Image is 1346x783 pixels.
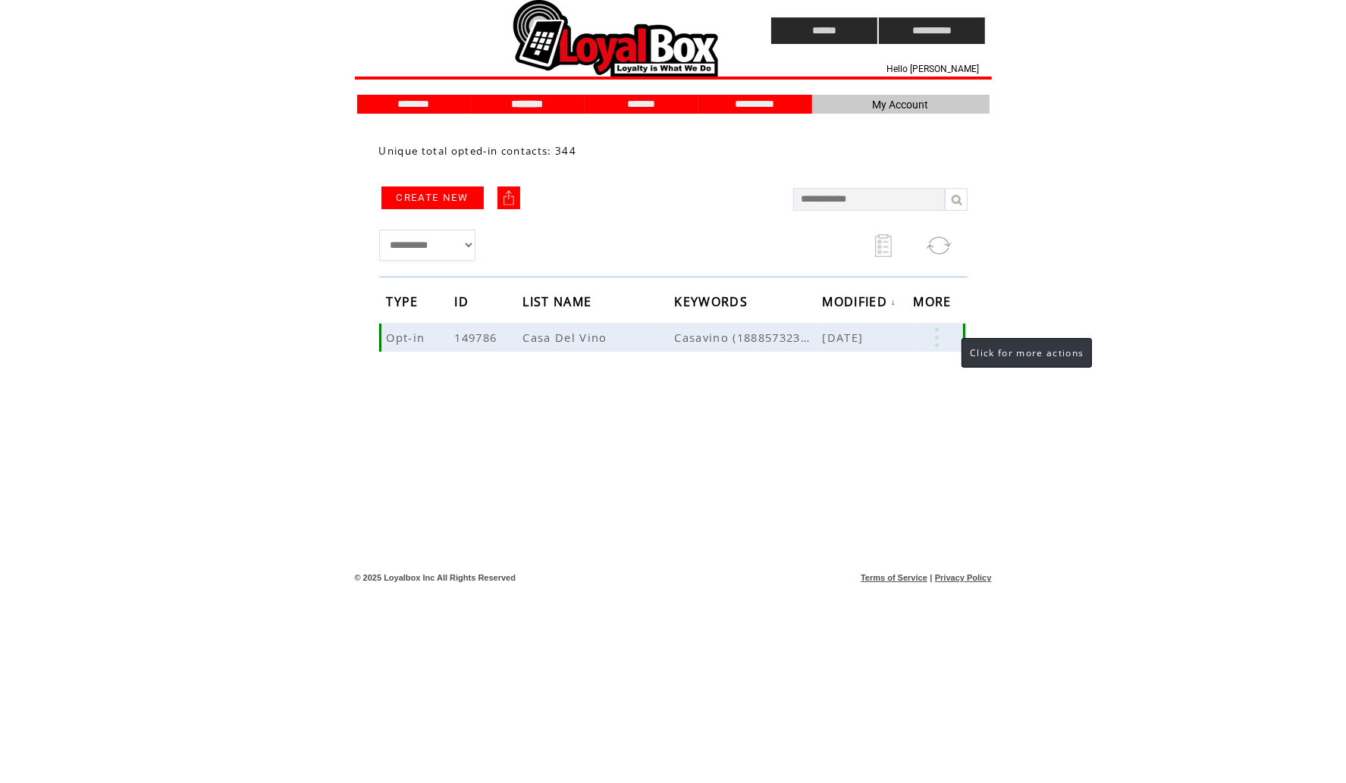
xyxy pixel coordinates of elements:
a: TYPE [387,296,422,305]
span: TYPE [387,290,422,318]
span: Unique total opted-in contacts: 344 [379,144,577,158]
a: LIST NAME [523,296,596,305]
span: Opt-in [387,330,429,345]
span: ID [455,290,473,318]
a: MODIFIED↓ [823,297,897,306]
span: 149786 [455,330,501,345]
span: Click for more actions [970,346,1084,359]
span: Casavino (18885732352) [675,330,823,345]
span: Casa Del Vino [523,330,611,345]
span: © 2025 Loyalbox Inc All Rights Reserved [355,573,516,582]
span: My Account [873,99,929,111]
span: [DATE] [823,330,868,345]
a: Terms of Service [861,573,927,582]
a: Privacy Policy [935,573,992,582]
a: CREATE NEW [381,186,484,209]
span: Hello [PERSON_NAME] [886,64,979,74]
span: LIST NAME [523,290,596,318]
a: ID [455,296,473,305]
span: | [930,573,932,582]
img: upload.png [501,190,516,205]
span: MODIFIED [823,290,892,318]
a: KEYWORDS [675,296,752,305]
span: KEYWORDS [675,290,752,318]
span: MORE [914,290,955,318]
